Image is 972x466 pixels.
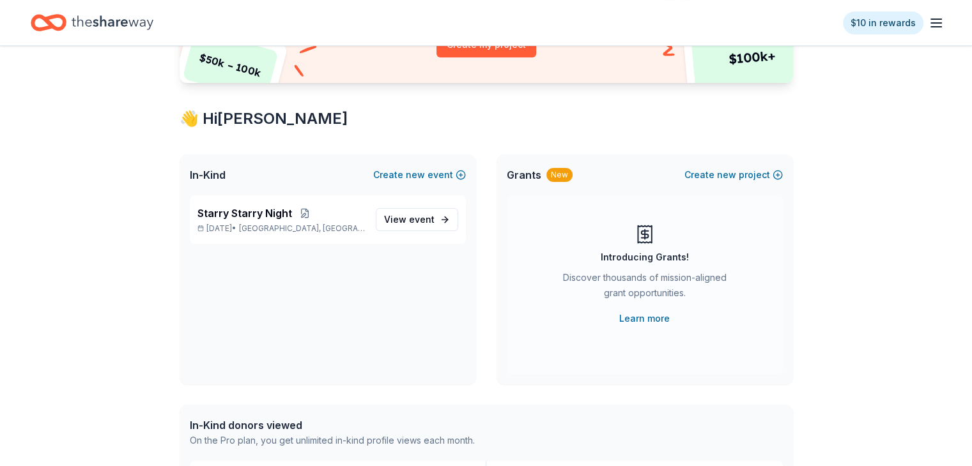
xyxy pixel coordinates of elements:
[376,208,458,231] a: View event
[601,250,689,265] div: Introducing Grants!
[239,223,365,234] span: [GEOGRAPHIC_DATA], [GEOGRAPHIC_DATA]
[406,167,425,183] span: new
[197,223,366,234] p: [DATE] •
[197,206,292,221] span: Starry Starry Night
[373,167,466,183] button: Createnewevent
[843,11,923,34] a: $10 in rewards
[190,433,475,448] div: On the Pro plan, you get unlimited in-kind profile views each month.
[409,214,435,225] span: event
[180,109,793,129] div: 👋 Hi [PERSON_NAME]
[717,167,736,183] span: new
[507,167,541,183] span: Grants
[31,8,153,38] a: Home
[546,168,573,182] div: New
[384,212,435,227] span: View
[190,167,226,183] span: In-Kind
[190,417,475,433] div: In-Kind donors viewed
[619,311,670,326] a: Learn more
[684,167,783,183] button: Createnewproject
[558,270,732,306] div: Discover thousands of mission-aligned grant opportunities.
